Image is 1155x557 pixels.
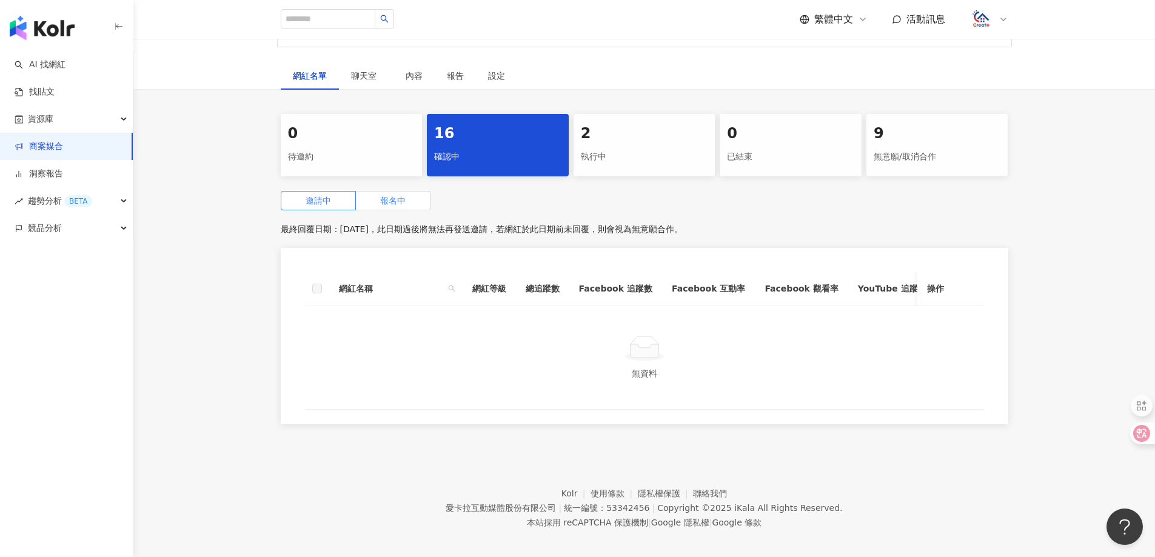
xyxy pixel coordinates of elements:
div: 內容 [406,69,423,82]
span: | [709,518,712,527]
a: Google 隱私權 [651,518,709,527]
div: 待邀約 [288,147,415,167]
iframe: Help Scout Beacon - Open [1106,509,1143,545]
div: 設定 [488,69,505,82]
th: 網紅等級 [463,272,516,305]
div: 0 [288,124,415,144]
div: Copyright © 2025 All Rights Reserved. [657,503,842,513]
div: 無資料 [320,367,969,380]
a: Google 條款 [712,518,762,527]
th: 操作 [917,272,984,305]
div: 執行中 [581,147,708,167]
a: Kolr [561,489,591,498]
div: 9 [874,124,1001,144]
span: | [648,518,651,527]
span: 本站採用 reCAPTCHA 保護機制 [527,515,762,530]
span: 邀請中 [306,196,331,205]
a: 商案媒合 [15,141,63,153]
div: 2 [581,124,708,144]
span: | [652,503,655,513]
span: 資源庫 [28,105,53,133]
span: 繁體中文 [814,13,853,26]
a: 洞察報告 [15,168,63,180]
a: 找貼文 [15,86,55,98]
div: 網紅名單 [293,69,327,82]
div: 0 [727,124,854,144]
a: 使用條款 [591,489,638,498]
img: logo.png [970,8,993,31]
div: 已結束 [727,147,854,167]
div: 愛卡拉互動媒體股份有限公司 [446,503,556,513]
div: 16 [434,124,561,144]
p: 最終回覆日期：[DATE]，此日期過後將無法再發送邀請，若網紅於此日期前未回覆，則會視為無意願合作。 [281,220,1008,238]
span: 網紅名稱 [339,282,443,295]
a: 隱私權保護 [638,489,694,498]
th: 總追蹤數 [516,272,569,305]
span: rise [15,197,23,205]
span: | [558,503,561,513]
span: 聊天室 [351,72,381,80]
div: 確認中 [434,147,561,167]
div: BETA [64,195,92,207]
span: 競品分析 [28,215,62,242]
a: iKala [734,503,755,513]
th: Facebook 觀看率 [755,272,848,305]
span: 趨勢分析 [28,187,92,215]
span: search [380,15,389,23]
div: 統一編號：53342456 [564,503,649,513]
span: 報名中 [380,196,406,205]
span: search [446,279,458,298]
div: 無意願/取消合作 [874,147,1001,167]
th: Facebook 互動率 [662,272,755,305]
span: 活動訊息 [906,13,945,25]
a: 聯絡我們 [693,489,727,498]
th: YouTube 追蹤數 [848,272,936,305]
th: Facebook 追蹤數 [569,272,662,305]
a: searchAI 找網紅 [15,59,65,71]
div: 報告 [447,69,464,82]
span: search [448,285,455,292]
img: logo [10,16,75,40]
